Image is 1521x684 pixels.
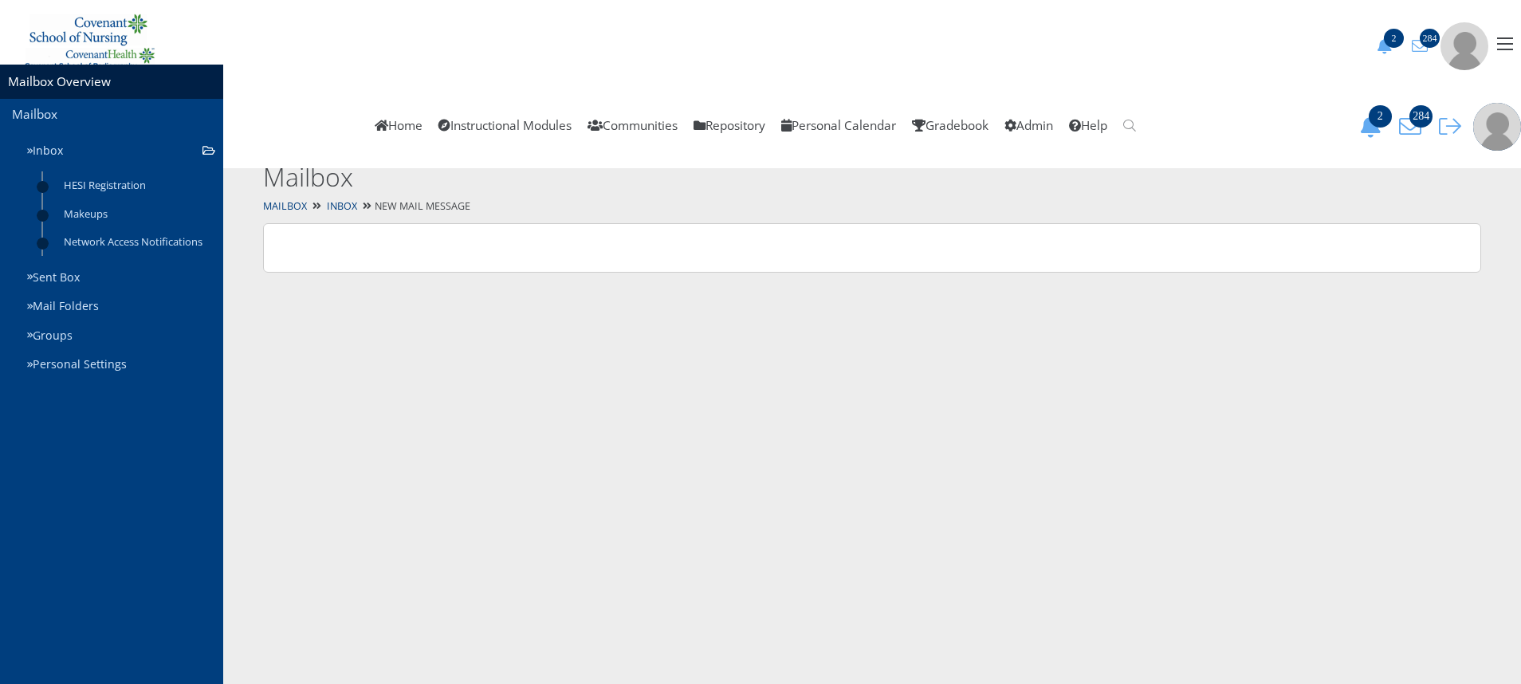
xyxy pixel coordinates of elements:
[1370,38,1405,54] button: 2
[686,85,773,168] a: Repository
[430,85,580,168] a: Instructional Modules
[580,85,686,168] a: Communities
[1393,115,1433,138] button: 284
[1405,38,1440,54] button: 284
[1409,105,1433,128] span: 284
[367,85,430,168] a: Home
[904,85,996,168] a: Gradebook
[1384,29,1404,48] span: 2
[1420,29,1440,48] span: 284
[21,292,223,321] a: Mail Folders
[1061,85,1115,168] a: Help
[773,85,904,168] a: Personal Calendar
[1354,115,1393,138] button: 2
[263,199,307,213] a: Mailbox
[223,195,1521,218] div: New Mail Message
[1473,103,1521,151] img: user-profile-default-picture.png
[1369,105,1392,128] span: 2
[21,320,223,350] a: Groups
[996,85,1061,168] a: Admin
[1354,117,1393,134] a: 2
[327,199,357,213] a: Inbox
[43,228,223,256] a: Network Access Notifications
[263,159,1207,195] h2: Mailbox
[1405,28,1440,52] a: 284
[43,200,223,228] a: Makeups
[21,136,223,166] a: Inbox
[8,73,111,90] a: Mailbox Overview
[21,262,223,292] a: Sent Box
[1440,22,1488,70] img: user-profile-default-picture.png
[21,350,223,379] a: Personal Settings
[43,171,223,199] a: HESI Registration
[1393,117,1433,134] a: 284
